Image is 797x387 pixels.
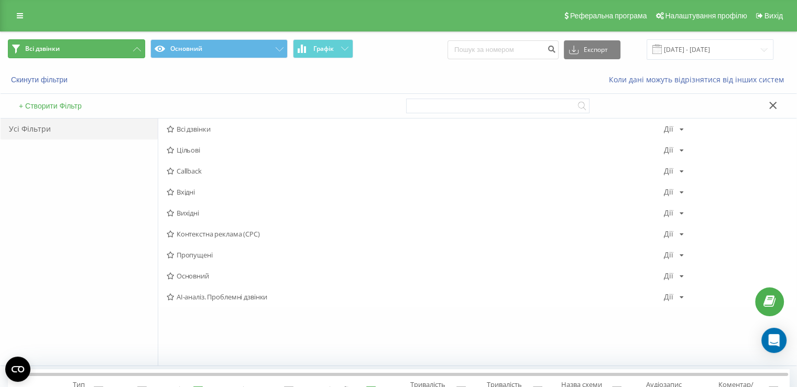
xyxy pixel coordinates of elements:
[167,293,664,300] span: AI-аналіз. Проблемні дзвінки
[8,75,73,84] button: Скинути фільтри
[664,293,673,300] div: Дії
[664,188,673,196] div: Дії
[665,12,747,20] span: Налаштування профілю
[167,209,664,217] span: Вихідні
[150,39,288,58] button: Основний
[564,40,620,59] button: Експорт
[664,272,673,279] div: Дії
[167,167,664,175] span: Callback
[167,188,664,196] span: Вхідні
[765,12,783,20] span: Вихід
[664,125,673,133] div: Дії
[664,209,673,217] div: Дії
[664,230,673,238] div: Дії
[313,45,334,52] span: Графік
[570,12,647,20] span: Реферальна програма
[167,125,664,133] span: Всі дзвінки
[447,40,559,59] input: Пошук за номером
[761,328,787,353] div: Open Intercom Messenger
[16,101,85,111] button: + Створити Фільтр
[8,39,145,58] button: Всі дзвінки
[167,146,664,154] span: Цільові
[609,74,789,84] a: Коли дані можуть відрізнятися вiд інших систем
[167,230,664,238] span: Контекстна реклама (CPC)
[25,45,60,53] span: Всі дзвінки
[1,119,158,139] div: Усі Фільтри
[167,272,664,279] span: Основний
[167,251,664,259] span: Пропущені
[664,167,673,175] div: Дії
[766,101,781,112] button: Закрити
[664,146,673,154] div: Дії
[5,357,30,382] button: Open CMP widget
[664,251,673,259] div: Дії
[293,39,353,58] button: Графік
